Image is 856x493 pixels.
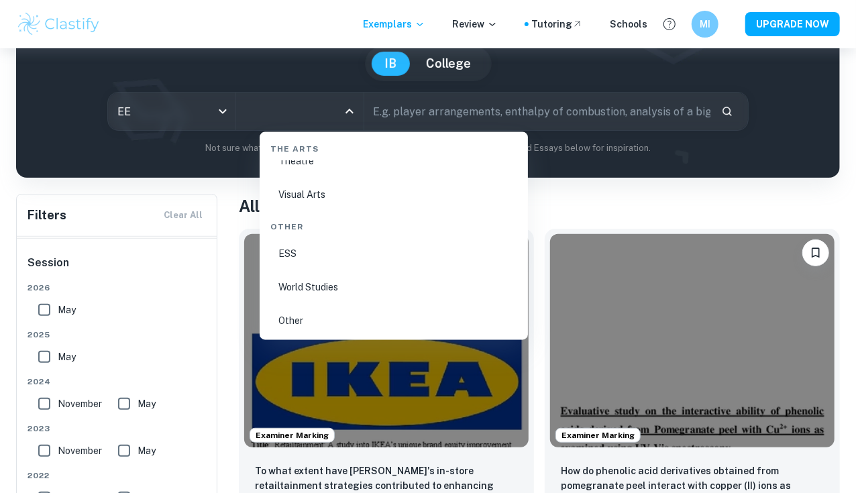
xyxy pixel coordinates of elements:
h1: All EE Examples [239,194,840,218]
span: Examiner Marking [556,429,640,441]
span: May [58,303,76,317]
button: College [413,52,485,76]
h6: Filters [28,206,66,225]
button: Help and Feedback [658,13,681,36]
img: Clastify logo [16,11,101,38]
div: The Arts [265,132,523,160]
span: Examiner Marking [250,429,334,441]
span: 2025 [28,329,207,341]
span: May [138,396,156,411]
button: UPGRADE NOW [745,12,840,36]
span: 2026 [28,282,207,294]
li: Other [265,305,523,336]
span: May [138,443,156,458]
span: 2024 [28,376,207,388]
h6: Session [28,255,207,282]
div: Other [265,210,523,238]
li: Visual Arts [265,179,523,210]
a: Tutoring [531,17,583,32]
button: IB [372,52,411,76]
div: EE [108,93,235,130]
button: Close [340,102,359,121]
img: Business and Management EE example thumbnail: To what extent have IKEA's in-store reta [244,234,529,447]
li: World Studies [265,272,523,303]
li: ESS [265,238,523,269]
a: Schools [610,17,647,32]
p: Not sure what to search for? You can always look through our example Extended Essays below for in... [27,142,829,155]
span: November [58,443,102,458]
h6: MI [698,17,713,32]
span: May [58,349,76,364]
button: MI [692,11,718,38]
button: Search [716,100,739,123]
span: 2022 [28,470,207,482]
button: Bookmark [802,239,829,266]
li: Theatre [265,146,523,176]
span: November [58,396,102,411]
img: Chemistry EE example thumbnail: How do phenolic acid derivatives obtaine [550,234,835,447]
span: 2023 [28,423,207,435]
p: Review [452,17,498,32]
p: Exemplars [363,17,425,32]
input: E.g. player arrangements, enthalpy of combustion, analysis of a big city... [364,93,711,130]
